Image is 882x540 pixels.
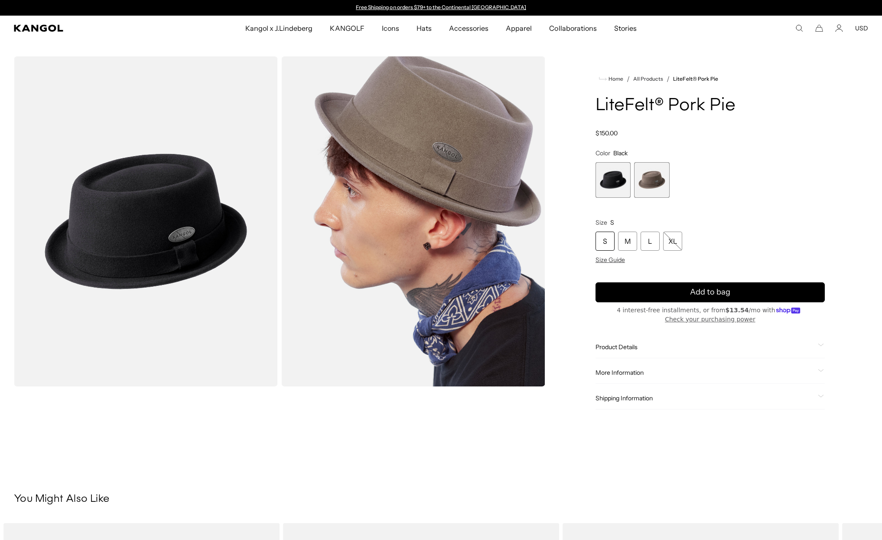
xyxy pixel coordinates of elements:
[673,76,718,82] a: LiteFelt® Pork Pie
[352,4,531,11] div: 1 of 2
[330,16,364,41] span: KANGOLF
[352,4,531,11] div: Announcement
[596,74,825,84] nav: breadcrumbs
[497,16,540,41] a: Apparel
[14,56,278,386] img: color-black
[596,149,610,157] span: Color
[795,24,803,32] summary: Search here
[623,74,630,84] li: /
[815,24,823,32] button: Cart
[596,256,625,264] span: Size Guide
[663,74,670,84] li: /
[618,232,637,251] div: M
[596,129,618,137] span: $150.00
[855,24,868,32] button: USD
[610,219,614,226] span: S
[634,162,670,198] div: 2 of 2
[408,16,440,41] a: Hats
[14,493,868,506] h3: You Might Also Like
[605,16,645,41] a: Stories
[549,16,596,41] span: Collaborations
[373,16,408,41] a: Icons
[245,16,313,41] span: Kangol x J.Lindeberg
[641,232,660,251] div: L
[634,162,670,198] label: Cocoa
[417,16,432,41] span: Hats
[449,16,488,41] span: Accessories
[14,25,163,32] a: Kangol
[506,16,532,41] span: Apparel
[596,96,825,115] h1: LiteFelt® Pork Pie
[663,232,682,251] div: XL
[596,282,825,302] button: Add to bag
[599,75,623,83] a: Home
[633,76,663,82] a: All Products
[835,24,843,32] a: Account
[613,149,628,157] span: Black
[614,16,637,41] span: Stories
[321,16,373,41] a: KANGOLF
[596,369,814,376] span: More Information
[281,56,545,386] img: cocoa
[690,286,730,298] span: Add to bag
[540,16,605,41] a: Collaborations
[596,343,814,351] span: Product Details
[352,4,531,11] slideshow-component: Announcement bar
[596,394,814,402] span: Shipping Information
[440,16,497,41] a: Accessories
[596,219,607,226] span: Size
[596,162,631,198] label: Black
[14,56,545,386] product-gallery: Gallery Viewer
[382,16,399,41] span: Icons
[607,76,623,82] span: Home
[237,16,322,41] a: Kangol x J.Lindeberg
[596,232,615,251] div: S
[596,162,631,198] div: 1 of 2
[356,4,526,10] a: Free Shipping on orders $79+ to the Continental [GEOGRAPHIC_DATA]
